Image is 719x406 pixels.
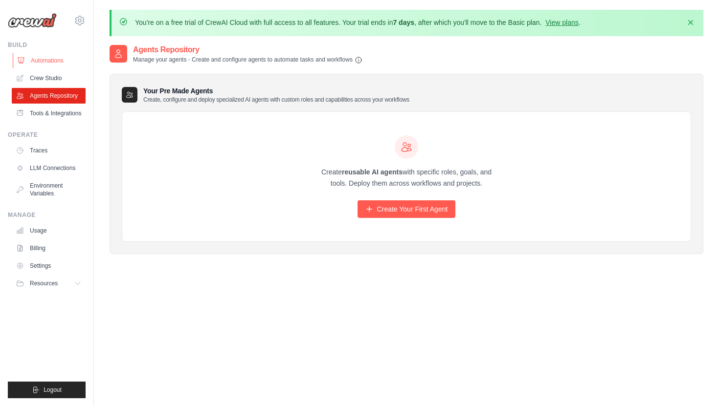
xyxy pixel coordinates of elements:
a: Agents Repository [12,88,86,104]
strong: 7 days [393,19,414,26]
a: Automations [13,53,87,68]
p: Manage your agents - Create and configure agents to automate tasks and workflows [133,56,362,64]
span: Resources [30,279,58,287]
a: Traces [12,143,86,158]
a: Billing [12,240,86,256]
a: Environment Variables [12,178,86,201]
div: Operate [8,131,86,139]
p: Create with specific roles, goals, and tools. Deploy them across workflows and projects. [313,167,500,189]
a: Create Your First Agent [358,200,456,218]
span: Logout [44,386,62,394]
p: You're on a free trial of CrewAI Cloud with full access to all features. Your trial ends in , aft... [135,18,581,27]
img: Logo [8,13,57,28]
a: Tools & Integrations [12,106,86,121]
h3: Your Pre Made Agents [143,86,409,104]
a: View plans [545,19,578,26]
div: Build [8,41,86,49]
button: Logout [8,382,86,398]
p: Create, configure and deploy specialized AI agents with custom roles and capabilities across your... [143,96,409,104]
a: Usage [12,223,86,238]
a: Settings [12,258,86,274]
button: Resources [12,276,86,291]
h2: Agents Repository [133,44,362,56]
div: Manage [8,211,86,219]
a: LLM Connections [12,160,86,176]
a: Crew Studio [12,70,86,86]
strong: reusable AI agents [342,168,403,176]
